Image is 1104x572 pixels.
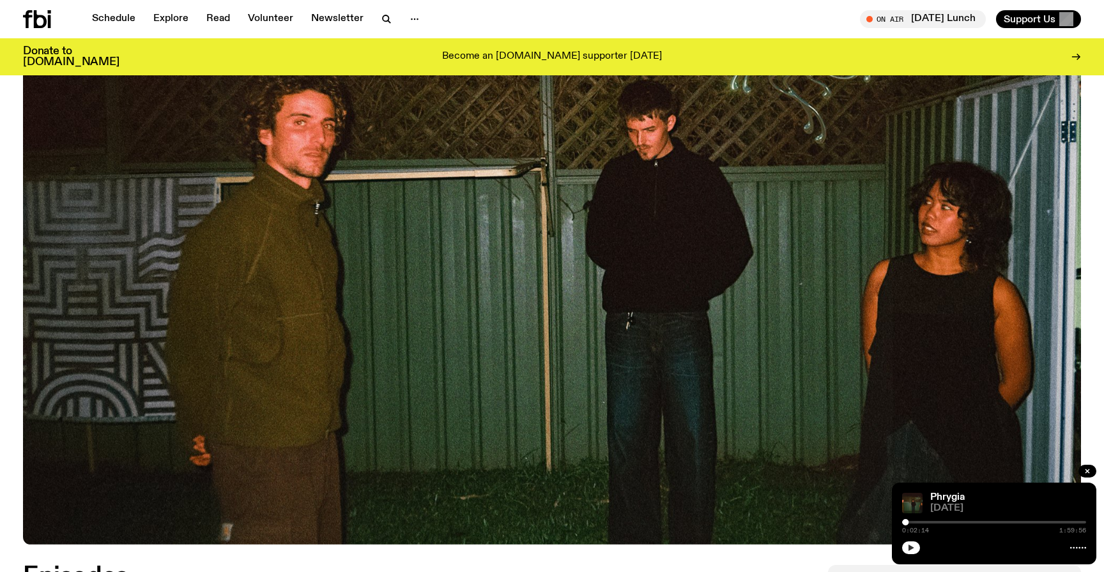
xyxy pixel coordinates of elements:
a: Schedule [84,10,143,28]
span: Support Us [1004,13,1055,25]
a: Read [199,10,238,28]
a: Explore [146,10,196,28]
h3: Donate to [DOMAIN_NAME] [23,46,119,68]
a: Newsletter [303,10,371,28]
span: 0:02:14 [902,527,929,534]
p: Become an [DOMAIN_NAME] supporter [DATE] [442,51,662,63]
span: [DATE] [930,504,1086,513]
a: Phrygia [930,492,965,502]
button: On Air[DATE] Lunch [860,10,986,28]
button: Support Us [996,10,1081,28]
a: Volunteer [240,10,301,28]
span: 1:59:56 [1059,527,1086,534]
img: A greeny-grainy film photo of Bela, John and Bindi at night. They are standing in a backyard on g... [902,493,923,513]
